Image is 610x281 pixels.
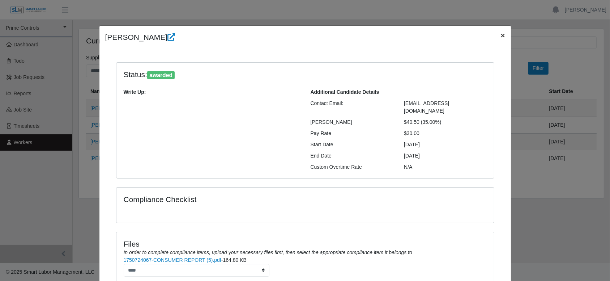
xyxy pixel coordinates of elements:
[147,71,175,80] span: awarded
[305,100,399,115] div: Contact Email:
[223,257,246,263] span: 164.80 KB
[124,89,146,95] b: Write Up:
[305,130,399,137] div: Pay Rate
[124,70,393,80] h4: Status:
[305,163,399,171] div: Custom Overtime Rate
[404,153,420,159] span: [DATE]
[124,239,487,248] h4: Files
[404,100,449,114] span: [EMAIL_ADDRESS][DOMAIN_NAME]
[124,256,487,277] li: -
[105,32,175,43] h4: [PERSON_NAME]
[305,141,399,148] div: Start Date
[404,164,412,170] span: N/A
[305,152,399,160] div: End Date
[500,31,505,39] span: ×
[124,195,362,204] h4: Compliance Checklist
[124,249,412,255] i: In order to complete compliance items, upload your necessary files first, then select the appropr...
[398,130,492,137] div: $30.00
[398,141,492,148] div: [DATE]
[311,89,379,95] b: Additional Candidate Details
[305,118,399,126] div: [PERSON_NAME]
[495,26,511,45] button: Close
[398,118,492,126] div: $40.50 (35.00%)
[124,257,221,263] a: 1750724067-CONSUMER REPORT (5).pdf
